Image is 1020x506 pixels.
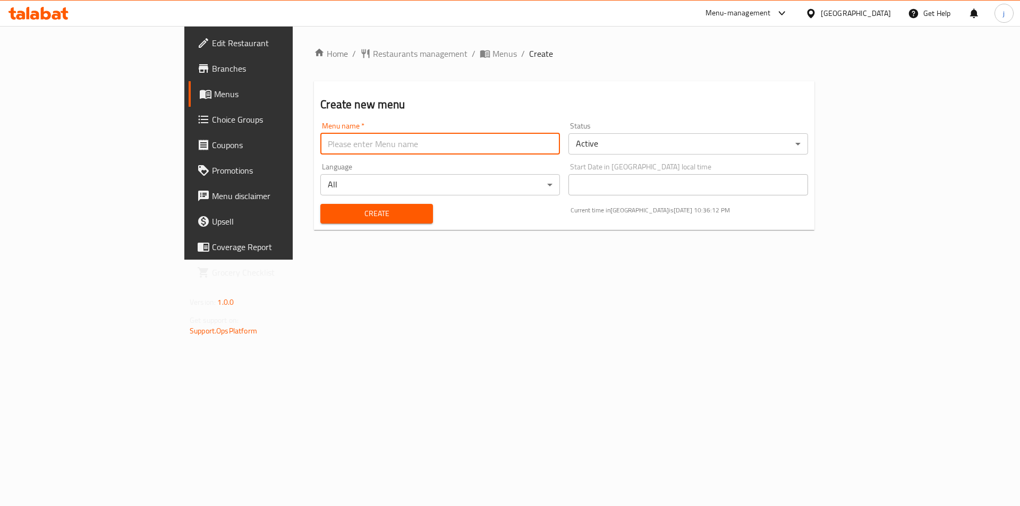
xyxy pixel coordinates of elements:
[190,295,216,309] span: Version:
[568,133,808,155] div: Active
[314,47,814,60] nav: breadcrumb
[189,107,355,132] a: Choice Groups
[212,62,346,75] span: Branches
[190,313,239,327] span: Get support on:
[189,56,355,81] a: Branches
[492,47,517,60] span: Menus
[212,241,346,253] span: Coverage Report
[320,174,560,195] div: All
[214,88,346,100] span: Menus
[529,47,553,60] span: Create
[190,324,257,338] a: Support.OpsPlatform
[821,7,891,19] div: [GEOGRAPHIC_DATA]
[212,190,346,202] span: Menu disclaimer
[329,207,424,220] span: Create
[1003,7,1005,19] span: j
[189,234,355,260] a: Coverage Report
[212,113,346,126] span: Choice Groups
[212,164,346,177] span: Promotions
[212,266,346,279] span: Grocery Checklist
[212,139,346,151] span: Coupons
[571,205,808,215] p: Current time in [GEOGRAPHIC_DATA] is [DATE] 10:36:12 PM
[189,260,355,285] a: Grocery Checklist
[189,209,355,234] a: Upsell
[217,295,234,309] span: 1.0.0
[320,133,560,155] input: Please enter Menu name
[480,47,517,60] a: Menus
[189,158,355,183] a: Promotions
[189,183,355,209] a: Menu disclaimer
[705,7,771,20] div: Menu-management
[320,204,432,224] button: Create
[212,215,346,228] span: Upsell
[360,47,467,60] a: Restaurants management
[521,47,525,60] li: /
[189,132,355,158] a: Coupons
[320,97,808,113] h2: Create new menu
[373,47,467,60] span: Restaurants management
[189,30,355,56] a: Edit Restaurant
[212,37,346,49] span: Edit Restaurant
[472,47,475,60] li: /
[189,81,355,107] a: Menus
